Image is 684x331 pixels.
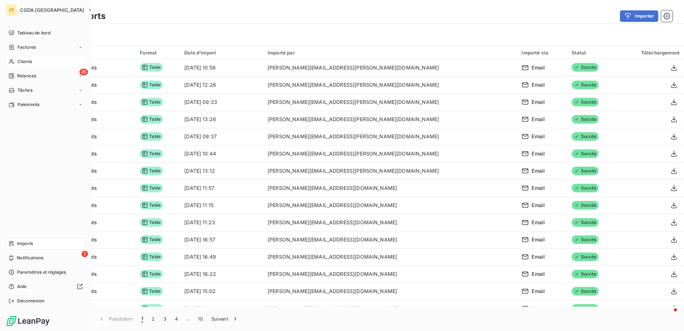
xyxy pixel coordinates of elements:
[660,307,677,324] iframe: Intercom live chat
[17,255,43,261] span: Notifications
[180,76,263,93] td: [DATE] 12:26
[572,253,598,261] span: Succès
[180,283,263,300] td: [DATE] 15:02
[18,44,36,51] span: Factures
[180,111,263,128] td: [DATE] 13:26
[180,128,263,145] td: [DATE] 09:37
[18,58,32,65] span: Clients
[532,253,545,260] span: Email
[17,240,33,247] span: Imports
[140,132,163,141] span: Table
[263,111,517,128] td: [PERSON_NAME][EMAIL_ADDRESS][PERSON_NAME][DOMAIN_NAME]
[18,101,39,108] span: Paiements
[180,265,263,283] td: [DATE] 16:22
[180,214,263,231] td: [DATE] 11:23
[180,145,263,162] td: [DATE] 10:44
[532,236,545,243] span: Email
[522,50,563,56] div: Importé via
[532,116,545,123] span: Email
[532,288,545,295] span: Email
[140,235,163,244] span: Table
[572,98,598,106] span: Succès
[532,184,545,192] span: Email
[572,304,598,313] span: Succès
[180,93,263,111] td: [DATE] 09:33
[572,270,598,278] span: Succès
[532,99,545,106] span: Email
[572,201,598,210] span: Succès
[82,251,88,257] span: 1
[17,298,45,304] span: Déconnexion
[532,81,545,88] span: Email
[572,287,598,296] span: Succès
[572,132,598,141] span: Succès
[572,115,598,124] span: Succès
[572,63,598,72] span: Succès
[532,167,545,174] span: Email
[263,300,517,317] td: [PERSON_NAME][EMAIL_ADDRESS][DOMAIN_NAME]
[147,311,159,326] button: 2
[572,167,598,175] span: Succès
[182,313,194,325] span: …
[180,162,263,179] td: [DATE] 13:12
[263,145,517,162] td: [PERSON_NAME][EMAIL_ADDRESS][PERSON_NAME][DOMAIN_NAME]
[268,50,513,56] div: Importé par
[140,167,163,175] span: Table
[180,197,263,214] td: [DATE] 11:15
[140,253,163,261] span: Table
[532,150,545,157] span: Email
[572,235,598,244] span: Succès
[140,50,176,56] div: Format
[263,128,517,145] td: [PERSON_NAME][EMAIL_ADDRESS][PERSON_NAME][DOMAIN_NAME]
[572,50,613,56] div: Statut
[263,162,517,179] td: [PERSON_NAME][EMAIL_ADDRESS][PERSON_NAME][DOMAIN_NAME]
[532,133,545,140] span: Email
[532,305,545,312] span: Email
[140,115,163,124] span: Table
[20,7,84,13] span: CGDA [GEOGRAPHIC_DATA]
[140,184,163,192] span: Table
[532,270,545,278] span: Email
[17,73,36,79] span: Relances
[140,81,163,89] span: Table
[140,201,163,210] span: Table
[140,304,163,313] span: Table
[137,311,147,326] button: 1
[171,311,182,326] button: 4
[263,197,517,214] td: [PERSON_NAME][EMAIL_ADDRESS][DOMAIN_NAME]
[184,50,259,56] div: Date d’import
[17,269,66,275] span: Paramètres et réglages
[17,283,27,290] span: Aide
[620,10,658,22] button: Importer
[159,311,171,326] button: 3
[180,231,263,248] td: [DATE] 16:57
[140,287,163,296] span: Table
[621,50,680,56] div: Téléchargement
[180,179,263,197] td: [DATE] 11:57
[263,231,517,248] td: [PERSON_NAME][EMAIL_ADDRESS][DOMAIN_NAME]
[263,76,517,93] td: [PERSON_NAME][EMAIL_ADDRESS][PERSON_NAME][DOMAIN_NAME]
[263,59,517,76] td: [PERSON_NAME][EMAIL_ADDRESS][PERSON_NAME][DOMAIN_NAME]
[572,81,598,89] span: Succès
[180,59,263,76] td: [DATE] 10:58
[194,311,207,326] button: 10
[140,270,163,278] span: Table
[140,98,163,106] span: Table
[17,30,50,36] span: Tableau de bord
[532,219,545,226] span: Email
[263,283,517,300] td: [PERSON_NAME][EMAIL_ADDRESS][DOMAIN_NAME]
[141,315,143,322] span: 1
[263,214,517,231] td: [PERSON_NAME][EMAIL_ADDRESS][DOMAIN_NAME]
[532,64,545,71] span: Email
[572,218,598,227] span: Succès
[180,300,263,317] td: [DATE] 13:46
[79,69,88,75] span: 25
[207,311,243,326] button: Suivant
[180,248,263,265] td: [DATE] 16:49
[94,311,137,326] button: Précédent
[263,179,517,197] td: [PERSON_NAME][EMAIL_ADDRESS][DOMAIN_NAME]
[6,315,50,327] img: Logo LeanPay
[140,218,163,227] span: Table
[263,265,517,283] td: [PERSON_NAME][EMAIL_ADDRESS][DOMAIN_NAME]
[263,93,517,111] td: [PERSON_NAME][EMAIL_ADDRESS][PERSON_NAME][DOMAIN_NAME]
